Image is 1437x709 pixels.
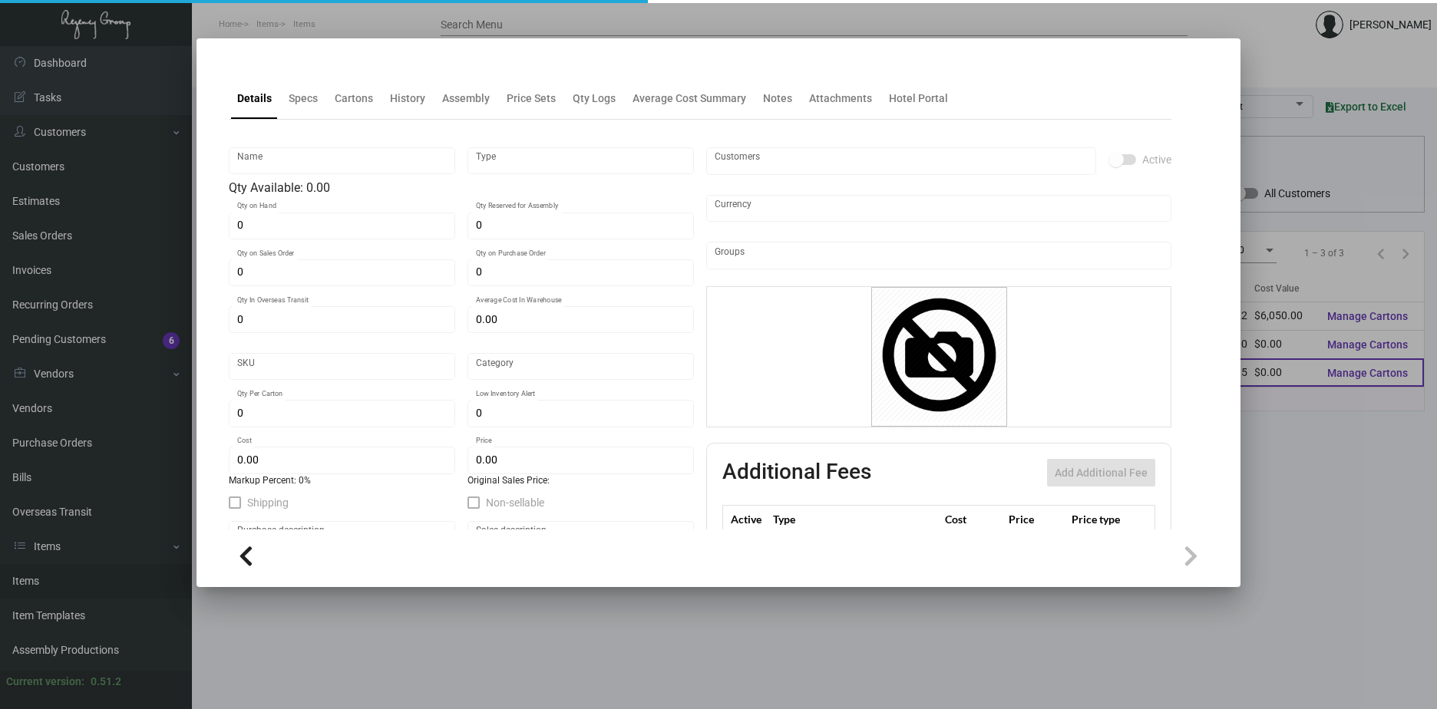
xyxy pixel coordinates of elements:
[763,91,792,107] div: Notes
[335,91,373,107] div: Cartons
[247,493,289,512] span: Shipping
[442,91,490,107] div: Assembly
[715,249,1164,262] input: Add new..
[1047,459,1155,486] button: Add Additional Fee
[390,91,425,107] div: History
[486,493,544,512] span: Non-sellable
[1055,467,1148,479] span: Add Additional Fee
[91,674,121,690] div: 0.51.2
[289,91,318,107] div: Specs
[769,506,941,533] th: Type
[633,91,746,107] div: Average Cost Summary
[507,91,556,107] div: Price Sets
[1068,506,1137,533] th: Price type
[1142,150,1171,169] span: Active
[6,674,84,690] div: Current version:
[229,179,694,197] div: Qty Available: 0.00
[1005,506,1068,533] th: Price
[809,91,872,107] div: Attachments
[722,459,871,486] h2: Additional Fees
[237,91,272,107] div: Details
[715,155,1088,167] input: Add new..
[941,506,1004,533] th: Cost
[723,506,770,533] th: Active
[573,91,616,107] div: Qty Logs
[889,91,948,107] div: Hotel Portal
